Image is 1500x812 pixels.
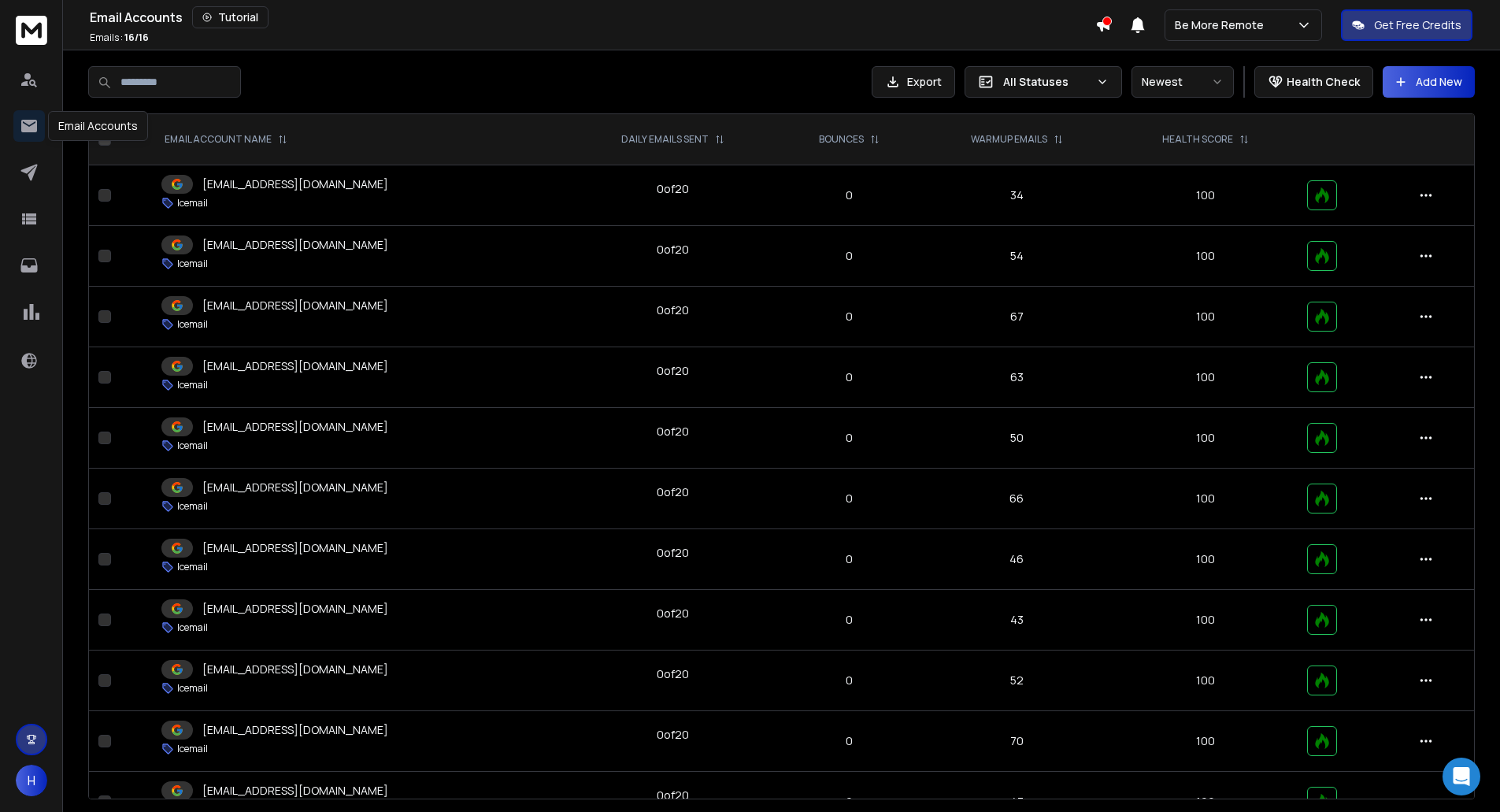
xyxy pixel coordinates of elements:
[788,248,911,264] p: 0
[657,484,689,500] div: 0 of 20
[788,551,911,567] p: 0
[1443,758,1480,795] div: Open Intercom Messenger
[920,711,1113,772] td: 70
[1254,66,1373,98] button: Health Check
[177,439,208,452] p: Icemail
[920,347,1113,408] td: 63
[1287,74,1360,90] p: Health Check
[920,469,1113,529] td: 66
[1113,529,1298,590] td: 100
[621,133,709,146] p: DAILY EMAILS SENT
[90,6,1095,28] div: Email Accounts
[872,66,955,98] button: Export
[177,197,208,209] p: Icemail
[177,743,208,755] p: Icemail
[165,133,287,146] div: EMAIL ACCOUNT NAME
[177,318,208,331] p: Icemail
[819,133,864,146] p: BOUNCES
[1113,590,1298,651] td: 100
[202,540,388,556] p: [EMAIL_ADDRESS][DOMAIN_NAME]
[177,379,208,391] p: Icemail
[1113,347,1298,408] td: 100
[920,651,1113,711] td: 52
[1113,226,1298,287] td: 100
[1113,408,1298,469] td: 100
[1175,17,1270,33] p: Be More Remote
[177,621,208,634] p: Icemail
[788,309,911,324] p: 0
[177,500,208,513] p: Icemail
[177,258,208,270] p: Icemail
[1374,17,1461,33] p: Get Free Credits
[920,226,1113,287] td: 54
[971,133,1047,146] p: WARMUP EMAILS
[1113,651,1298,711] td: 100
[124,31,149,44] span: 16 / 16
[788,369,911,385] p: 0
[1162,133,1233,146] p: HEALTH SCORE
[202,480,388,495] p: [EMAIL_ADDRESS][DOMAIN_NAME]
[788,430,911,446] p: 0
[202,358,388,374] p: [EMAIL_ADDRESS][DOMAIN_NAME]
[1113,469,1298,529] td: 100
[1113,287,1298,347] td: 100
[657,242,689,258] div: 0 of 20
[202,298,388,313] p: [EMAIL_ADDRESS][DOMAIN_NAME]
[657,666,689,682] div: 0 of 20
[657,606,689,621] div: 0 of 20
[788,673,911,688] p: 0
[202,176,388,192] p: [EMAIL_ADDRESS][DOMAIN_NAME]
[1383,66,1475,98] button: Add New
[90,32,149,44] p: Emails :
[202,601,388,617] p: [EMAIL_ADDRESS][DOMAIN_NAME]
[1113,711,1298,772] td: 100
[788,794,911,810] p: 0
[920,590,1113,651] td: 43
[657,363,689,379] div: 0 of 20
[1131,66,1234,98] button: Newest
[920,287,1113,347] td: 67
[1113,165,1298,226] td: 100
[788,187,911,203] p: 0
[177,561,208,573] p: Icemail
[192,6,269,28] button: Tutorial
[657,545,689,561] div: 0 of 20
[920,408,1113,469] td: 50
[657,424,689,439] div: 0 of 20
[48,111,148,141] div: Email Accounts
[1341,9,1472,41] button: Get Free Credits
[202,419,388,435] p: [EMAIL_ADDRESS][DOMAIN_NAME]
[657,727,689,743] div: 0 of 20
[16,765,47,796] button: H
[177,682,208,695] p: Icemail
[920,165,1113,226] td: 34
[920,529,1113,590] td: 46
[788,733,911,749] p: 0
[788,612,911,628] p: 0
[657,181,689,197] div: 0 of 20
[202,783,388,799] p: [EMAIL_ADDRESS][DOMAIN_NAME]
[1003,74,1090,90] p: All Statuses
[657,302,689,318] div: 0 of 20
[202,237,388,253] p: [EMAIL_ADDRESS][DOMAIN_NAME]
[788,491,911,506] p: 0
[202,722,388,738] p: [EMAIL_ADDRESS][DOMAIN_NAME]
[202,662,388,677] p: [EMAIL_ADDRESS][DOMAIN_NAME]
[657,788,689,803] div: 0 of 20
